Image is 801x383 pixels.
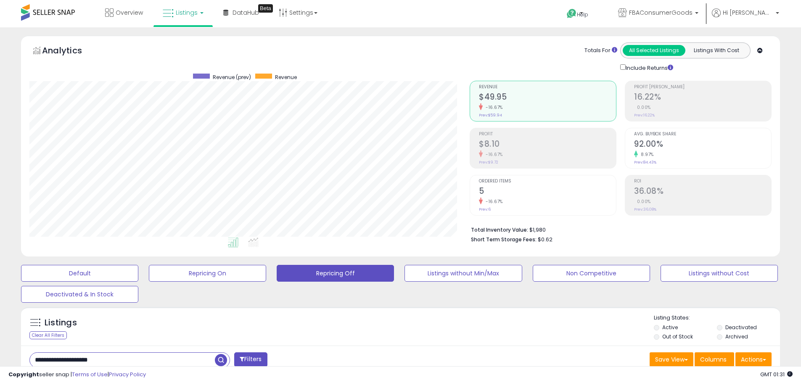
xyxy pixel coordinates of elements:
[258,4,273,13] div: Tooltip anchor
[45,317,77,329] h5: Listings
[712,8,779,27] a: Hi [PERSON_NAME]
[654,314,780,322] p: Listing States:
[479,186,616,198] h2: 5
[234,352,267,367] button: Filters
[471,224,765,234] li: $1,980
[538,235,553,243] span: $0.62
[471,226,528,233] b: Total Inventory Value:
[479,160,498,165] small: Prev: $9.72
[662,333,693,340] label: Out of Stock
[8,371,146,379] div: seller snap | |
[662,324,678,331] label: Active
[634,132,771,137] span: Avg. Buybox Share
[8,370,39,378] strong: Copyright
[723,8,773,17] span: Hi [PERSON_NAME]
[479,85,616,90] span: Revenue
[735,352,772,367] button: Actions
[29,331,67,339] div: Clear All Filters
[634,85,771,90] span: Profit [PERSON_NAME]
[725,324,757,331] label: Deactivated
[176,8,198,17] span: Listings
[685,45,748,56] button: Listings With Cost
[634,92,771,103] h2: 16.22%
[634,113,655,118] small: Prev: 16.22%
[277,265,394,282] button: Repricing Off
[21,265,138,282] button: Default
[623,45,685,56] button: All Selected Listings
[483,198,503,205] small: -16.67%
[638,151,654,158] small: 8.97%
[695,352,734,367] button: Columns
[275,74,297,81] span: Revenue
[404,265,522,282] button: Listings without Min/Max
[483,104,503,111] small: -16.67%
[116,8,143,17] span: Overview
[634,179,771,184] span: ROI
[634,139,771,151] h2: 92.00%
[149,265,266,282] button: Repricing On
[213,74,251,81] span: Revenue (prev)
[72,370,108,378] a: Terms of Use
[577,11,588,18] span: Help
[533,265,650,282] button: Non Competitive
[483,151,503,158] small: -16.67%
[479,207,491,212] small: Prev: 6
[650,352,693,367] button: Save View
[584,47,617,55] div: Totals For
[479,92,616,103] h2: $49.95
[634,160,656,165] small: Prev: 84.43%
[479,139,616,151] h2: $8.10
[109,370,146,378] a: Privacy Policy
[700,355,727,364] span: Columns
[21,286,138,303] button: Deactivated & In Stock
[634,207,656,212] small: Prev: 36.08%
[566,8,577,19] i: Get Help
[661,265,778,282] button: Listings without Cost
[471,236,537,243] b: Short Term Storage Fees:
[634,186,771,198] h2: 36.08%
[614,63,683,72] div: Include Returns
[233,8,259,17] span: DataHub
[42,45,98,58] h5: Analytics
[760,370,793,378] span: 2025-10-6 01:31 GMT
[629,8,693,17] span: FBAConsumerGoods
[560,2,605,27] a: Help
[725,333,748,340] label: Archived
[479,132,616,137] span: Profit
[479,179,616,184] span: Ordered Items
[634,104,651,111] small: 0.00%
[479,113,502,118] small: Prev: $59.94
[634,198,651,205] small: 0.00%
